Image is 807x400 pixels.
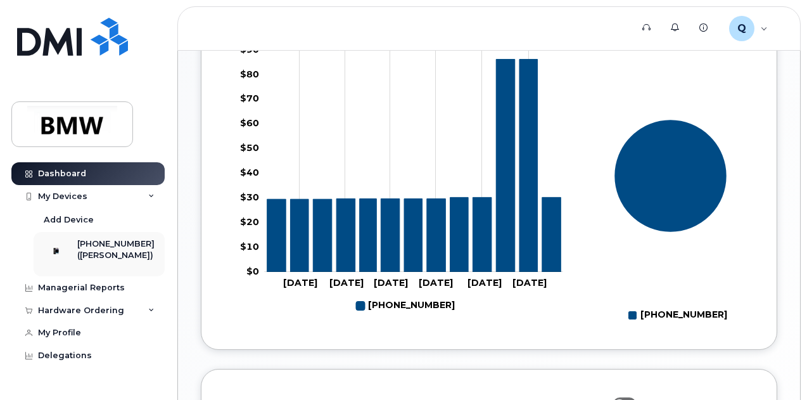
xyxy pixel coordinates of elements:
[240,241,259,252] tspan: $10
[283,277,317,288] tspan: [DATE]
[329,277,364,288] tspan: [DATE]
[240,216,259,228] tspan: $20
[240,68,259,80] tspan: $80
[374,277,408,288] tspan: [DATE]
[240,44,563,316] g: Chart
[356,295,455,316] g: Legend
[512,277,547,288] tspan: [DATE]
[467,277,502,288] tspan: [DATE]
[240,191,259,203] tspan: $30
[246,266,259,277] tspan: $0
[720,16,777,41] div: QT53303
[240,167,259,178] tspan: $40
[419,277,454,288] tspan: [DATE]
[240,93,259,105] tspan: $70
[240,44,259,55] tspan: $90
[752,345,797,390] iframe: Messenger Launcher
[240,143,259,154] tspan: $50
[614,120,727,326] g: Chart
[737,21,746,36] span: Q
[614,120,727,233] g: Series
[628,305,727,326] g: Legend
[240,118,259,129] tspan: $60
[356,295,455,316] g: 864-283-2716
